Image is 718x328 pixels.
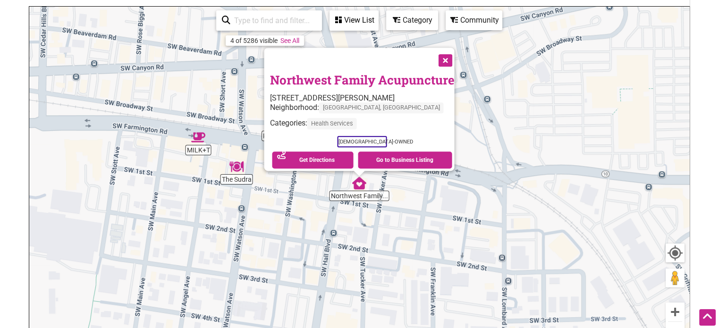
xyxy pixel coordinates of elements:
[386,10,438,30] div: Filter by category
[270,72,454,88] a: Northwest Family Acupuncture
[330,11,378,29] div: View List
[319,102,443,113] span: [GEOGRAPHIC_DATA], [GEOGRAPHIC_DATA]
[337,136,387,147] span: [DEMOGRAPHIC_DATA]-Owned
[358,151,452,168] a: Go to Business Listing
[270,93,454,102] div: [STREET_ADDRESS][PERSON_NAME]
[270,102,454,118] div: Neighborhood:
[329,10,379,31] div: See a list of the visible businesses
[270,118,454,134] div: Categories:
[187,126,209,148] div: MILK+T
[699,309,716,326] div: Scroll Back to Top
[230,11,316,30] input: Type to find and filter...
[216,10,322,31] div: Type to search and filter
[230,37,278,44] div: 4 of 5286 visible
[280,37,299,44] a: See All
[272,151,353,168] a: Get Directions
[666,303,684,321] button: Zoom in
[666,269,684,287] button: Drag Pegman onto the map to open Street View
[348,172,370,194] div: Northwest Family Acupuncture
[387,11,437,29] div: Category
[666,244,684,262] button: Your Location
[446,10,502,30] div: Filter by Community
[307,118,356,129] span: Health Services
[432,48,456,71] button: Close
[226,156,247,177] div: The Sudra
[447,11,501,29] div: Community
